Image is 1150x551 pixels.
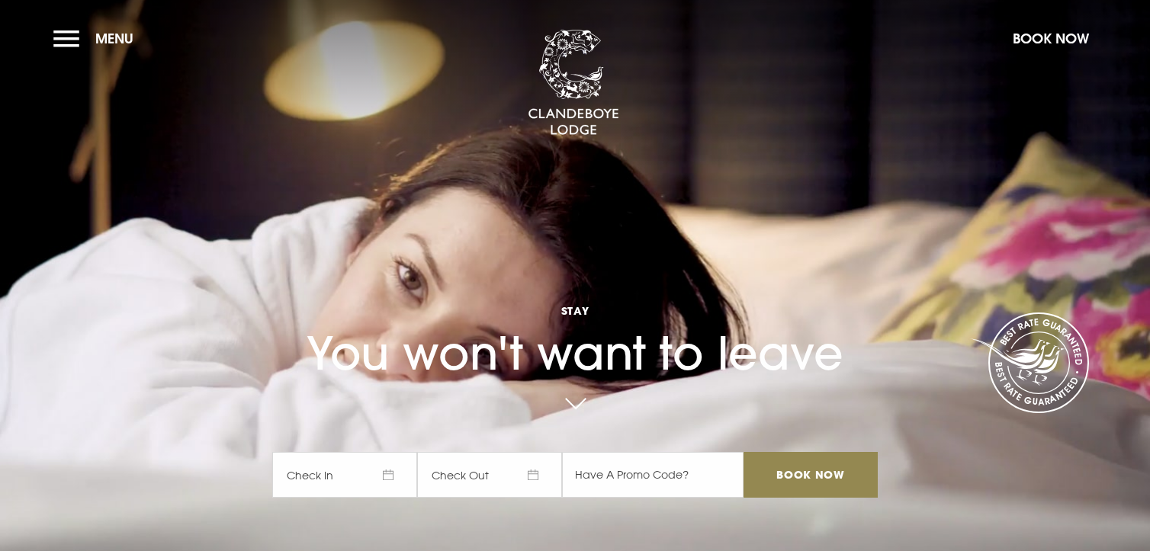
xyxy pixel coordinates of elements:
[417,452,562,498] span: Check Out
[744,452,878,498] input: Book Now
[1005,22,1097,55] button: Book Now
[95,30,133,47] span: Menu
[528,30,619,136] img: Clandeboye Lodge
[272,452,417,498] span: Check In
[562,452,744,498] input: Have A Promo Code?
[272,303,878,318] span: Stay
[272,267,878,380] h1: You won't want to leave
[53,22,141,55] button: Menu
